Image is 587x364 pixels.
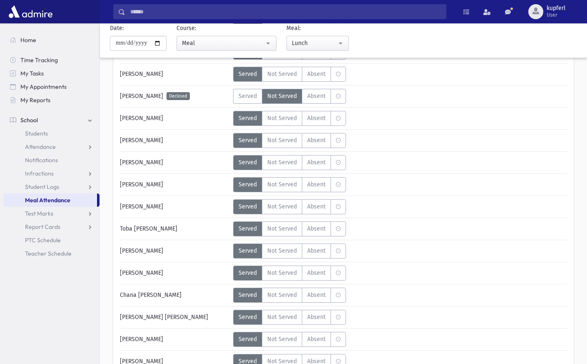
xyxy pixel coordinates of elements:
[233,133,346,148] div: MeaStatus
[182,39,264,48] div: Meal
[177,36,276,51] button: Meal
[239,92,257,100] span: Served
[120,269,163,277] span: [PERSON_NAME]
[307,224,326,233] span: Absent
[7,3,55,20] img: AdmirePro
[307,313,326,321] span: Absent
[25,156,58,164] span: Notifications
[3,167,99,180] a: Infractions
[120,291,182,299] span: Chana [PERSON_NAME]
[120,70,163,78] span: [PERSON_NAME]
[20,96,50,104] span: My Reports
[3,193,97,207] a: Meal Attendance
[307,136,326,145] span: Absent
[267,246,297,255] span: Not Served
[239,335,257,344] span: Served
[3,67,99,80] a: My Tasks
[233,199,346,214] div: MeaStatus
[3,127,99,140] a: Students
[3,153,99,167] a: Notifications
[3,247,99,260] a: Teacher Schedule
[120,224,177,233] span: Toba [PERSON_NAME]
[110,24,124,33] label: Date:
[120,313,208,321] span: [PERSON_NAME] [PERSON_NAME]
[25,236,61,244] span: PTC Schedule
[286,24,301,33] label: Meal:
[20,36,36,44] span: Home
[267,269,297,277] span: Not Served
[20,56,58,64] span: Time Tracking
[307,291,326,299] span: Absent
[547,5,565,12] span: kupferl
[239,246,257,255] span: Served
[307,180,326,189] span: Absent
[547,12,565,18] span: User
[120,114,163,123] span: [PERSON_NAME]
[25,250,72,257] span: Teacher Schedule
[120,136,163,145] span: [PERSON_NAME]
[267,224,297,233] span: Not Served
[120,92,163,100] span: [PERSON_NAME]
[267,202,297,211] span: Not Served
[292,39,337,48] div: Lunch
[233,89,346,104] div: MeaStatus
[3,93,99,107] a: My Reports
[233,177,346,192] div: MeaStatus
[3,233,99,247] a: PTC Schedule
[20,70,44,77] span: My Tasks
[25,130,48,137] span: Students
[3,53,99,67] a: Time Tracking
[120,246,163,255] span: [PERSON_NAME]
[233,266,346,281] div: MeaStatus
[120,335,163,344] span: [PERSON_NAME]
[307,70,326,78] span: Absent
[267,158,297,167] span: Not Served
[25,223,60,231] span: Report Cards
[125,4,446,19] input: Search
[239,291,257,299] span: Served
[267,70,297,78] span: Not Served
[3,207,99,220] a: Test Marks
[167,92,190,100] span: Declined
[3,113,99,127] a: School
[239,269,257,277] span: Served
[267,335,297,344] span: Not Served
[307,158,326,167] span: Absent
[267,180,297,189] span: Not Served
[307,246,326,255] span: Absent
[239,158,257,167] span: Served
[239,202,257,211] span: Served
[177,24,196,33] label: Course:
[267,291,297,299] span: Not Served
[120,158,163,167] span: [PERSON_NAME]
[239,114,257,123] span: Served
[239,180,257,189] span: Served
[20,83,67,90] span: My Appointments
[25,183,59,191] span: Student Logs
[25,210,53,217] span: Test Marks
[233,244,346,259] div: MeaStatus
[233,111,346,126] div: MeaStatus
[233,310,346,325] div: MeaStatus
[239,70,257,78] span: Served
[239,224,257,233] span: Served
[3,140,99,153] a: Attendance
[307,202,326,211] span: Absent
[3,33,99,47] a: Home
[239,313,257,321] span: Served
[25,196,70,204] span: Meal Attendance
[120,202,163,211] span: [PERSON_NAME]
[25,170,54,177] span: Infractions
[267,136,297,145] span: Not Served
[233,332,346,347] div: MeaStatus
[233,288,346,303] div: MeaStatus
[267,313,297,321] span: Not Served
[307,114,326,123] span: Absent
[286,36,349,51] button: Lunch
[25,143,56,151] span: Attendance
[3,180,99,193] a: Student Logs
[3,220,99,233] a: Report Cards
[239,136,257,145] span: Served
[20,116,38,124] span: School
[3,80,99,93] a: My Appointments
